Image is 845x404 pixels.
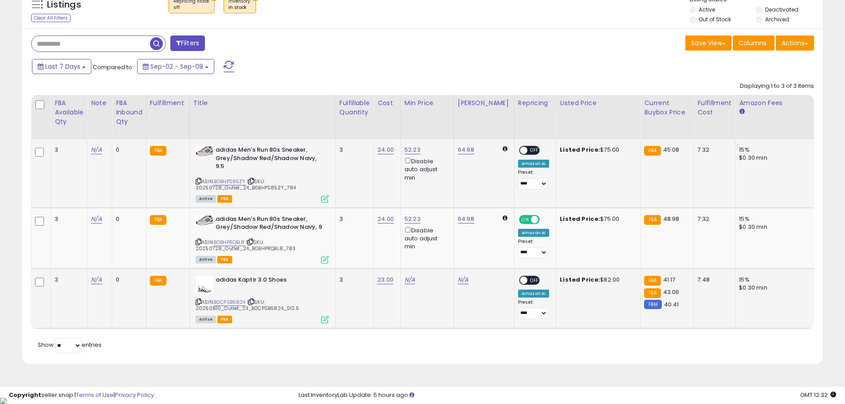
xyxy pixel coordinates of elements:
button: Columns [733,35,774,51]
small: FBA [644,288,660,298]
button: Save View [685,35,731,51]
a: B0BHPRQBL8 [214,239,245,246]
span: 2025-09-16 12:32 GMT [800,391,836,399]
small: FBA [150,215,166,225]
a: 64.98 [458,215,474,224]
strong: Copyright [9,391,41,399]
span: 45.08 [663,145,680,154]
div: ASIN: [196,215,329,263]
div: 7.48 [697,276,728,284]
span: | SKU: 20250810_Outlet_23_B0CPSB6824_S10.5 [196,298,299,312]
b: Listed Price: [560,145,600,154]
span: 41.17 [663,275,676,284]
div: in stock [228,4,251,11]
div: $75.00 [560,146,633,154]
span: Columns [739,39,766,47]
div: Fulfillment [150,98,186,108]
span: FBA [217,256,232,263]
span: All listings currently available for purchase on Amazon [196,316,216,323]
div: Displaying 1 to 3 of 3 items [740,82,814,90]
small: FBA [150,276,166,286]
div: 0 [116,276,139,284]
span: OFF [527,147,542,154]
div: 3 [55,276,80,284]
div: 3 [55,146,80,154]
label: Active [699,6,715,13]
a: N/A [458,275,468,284]
span: | SKU: 20250728_Outlet_24_B0BHPRQBL8_783 [196,239,296,252]
div: 7.32 [697,215,728,223]
a: B0BHPS85ZY [214,178,246,185]
div: Last InventoryLab Update: 5 hours ago. [299,391,836,400]
span: ON [520,216,531,223]
label: Archived [765,16,789,23]
a: Privacy Policy [115,391,154,399]
small: FBA [644,146,660,156]
div: FBA inbound Qty [116,98,142,126]
button: Sep-02 - Sep-08 [137,59,214,74]
div: Preset: [518,299,549,319]
div: Preset: [518,169,549,189]
a: 64.98 [458,145,474,154]
div: Amazon AI [518,160,549,168]
div: Note [91,98,108,108]
span: Show: entries [38,341,102,349]
div: 3 [339,146,367,154]
a: 24.00 [377,145,394,154]
div: 15% [739,276,813,284]
span: All listings currently available for purchase on Amazon [196,256,216,263]
div: off [173,4,210,11]
div: $0.30 min [739,154,813,162]
div: $82.00 [560,276,633,284]
img: 41PiD6REAjL._SL40_.jpg [196,146,213,156]
small: FBM [644,300,661,309]
small: FBA [644,215,660,225]
small: FBA [150,146,166,156]
div: Cost [377,98,397,108]
span: OFF [527,276,542,284]
i: Calculated using Dynamic Max Price. [503,146,507,152]
b: Listed Price: [560,275,600,284]
div: Disable auto adjust min [405,156,447,182]
span: OFF [538,216,553,223]
div: Title [193,98,332,108]
div: Min Price [405,98,450,108]
span: All listings currently available for purchase on Amazon [196,195,216,203]
div: 0 [116,146,139,154]
small: Amazon Fees. [739,108,744,116]
div: ASIN: [196,146,329,202]
a: 52.23 [405,215,421,224]
div: $75.00 [560,215,633,223]
i: Calculated using Dynamic Max Price. [503,215,507,221]
button: Filters [170,35,205,51]
a: B0CPSB6824 [214,298,246,306]
button: Actions [776,35,814,51]
a: Terms of Use [76,391,114,399]
div: Fulfillment Cost [697,98,731,117]
span: Last 7 Days [45,62,80,71]
label: Out of Stock [699,16,731,23]
div: $0.30 min [739,223,813,231]
span: FBA [217,195,232,203]
div: 15% [739,146,813,154]
b: adidas Men's Run 80s Sneaker, Grey/Shadow Red/Shadow Navy, 9.5 [216,146,323,173]
span: Sep-02 - Sep-08 [150,62,203,71]
div: Disable auto adjust min [405,225,447,251]
b: adidas Kaptir 3.0 Shoes [216,276,323,286]
div: 3 [55,215,80,223]
a: 23.00 [377,275,393,284]
label: Deactivated [765,6,798,13]
div: Fulfillable Quantity [339,98,370,117]
span: 43.06 [663,288,680,296]
div: Amazon AI [518,229,549,237]
div: 3 [339,215,367,223]
div: $0.30 min [739,284,813,292]
div: 15% [739,215,813,223]
div: Listed Price [560,98,637,108]
span: Compared to: [93,63,134,71]
a: N/A [405,275,415,284]
div: Current Buybox Price [644,98,690,117]
a: N/A [91,215,102,224]
b: Listed Price: [560,215,600,223]
div: 3 [339,276,367,284]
